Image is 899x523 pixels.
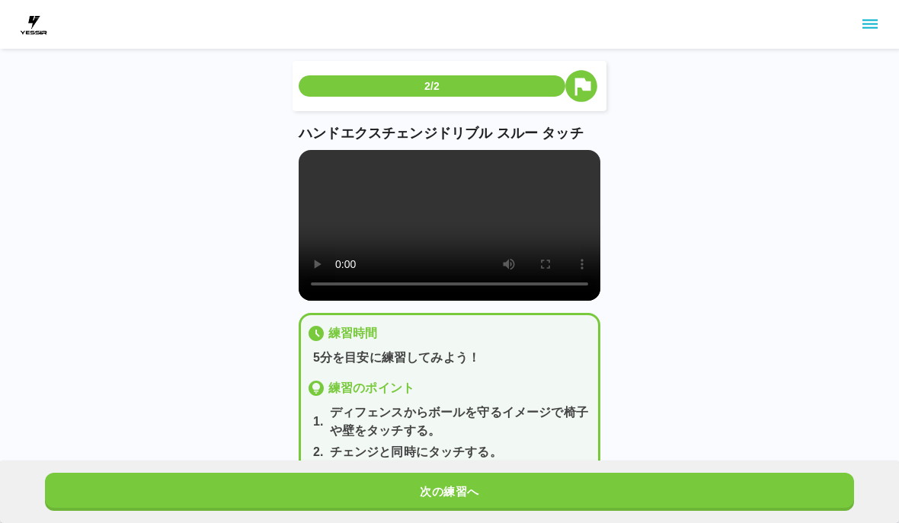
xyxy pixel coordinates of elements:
p: ハンドエクスチェンジドリブル スルー タッチ [299,123,600,144]
button: sidemenu [857,11,883,37]
p: 練習時間 [328,324,378,343]
p: ディフェンスからボールを守るイメージで椅子や壁をタッチする。 [330,403,592,440]
p: 練習のポイント [328,379,414,397]
p: 2/2 [424,78,440,94]
button: 次の練習へ [45,473,854,511]
p: 5分を目安に練習してみよう！ [313,349,592,367]
p: 1 . [313,413,324,431]
p: チェンジと同時にタッチする。 [330,443,502,461]
img: dummy [18,9,49,40]
p: 2 . [313,443,324,461]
